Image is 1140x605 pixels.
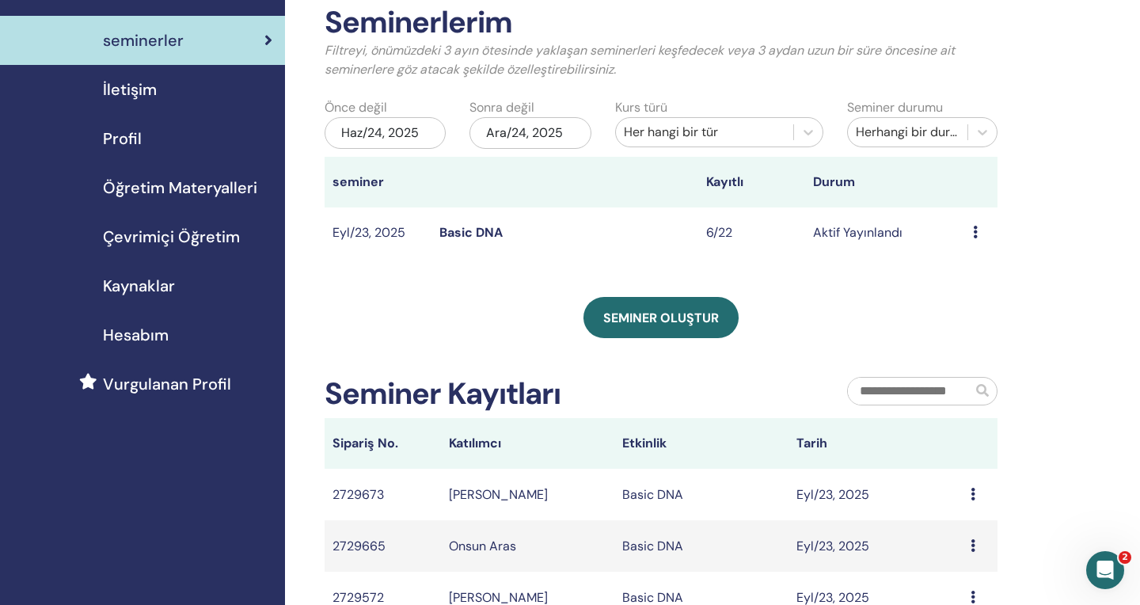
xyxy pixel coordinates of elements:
span: Çevrimiçi Öğretim [103,225,240,249]
td: Eyl/23, 2025 [788,469,963,520]
td: Onsun Aras [441,520,615,572]
label: Önce değil [325,98,387,117]
th: Katılımcı [441,418,615,469]
div: Her hangi bir tür [624,123,785,142]
th: seminer [325,157,431,207]
th: Etkinlik [614,418,788,469]
span: 2 [1119,551,1131,564]
span: Seminer oluştur [603,310,719,326]
th: Kayıtlı [698,157,805,207]
td: Aktif Yayınlandı [805,207,965,259]
div: Haz/24, 2025 [325,117,446,149]
th: Durum [805,157,965,207]
div: Ara/24, 2025 [469,117,591,149]
div: Herhangi bir durum [856,123,959,142]
th: Sipariş No. [325,418,441,469]
td: 2729673 [325,469,441,520]
label: Seminer durumu [847,98,943,117]
a: Basic DNA [439,224,503,241]
span: Hesabım [103,323,169,347]
td: 6/22 [698,207,805,259]
label: Sonra değil [469,98,534,117]
span: seminerler [103,29,184,52]
iframe: Intercom live chat [1086,551,1124,589]
span: Kaynaklar [103,274,175,298]
a: Seminer oluştur [583,297,739,338]
h2: Seminer Kayıtları [325,376,560,413]
span: İletişim [103,78,157,101]
td: Eyl/23, 2025 [325,207,431,259]
td: 2729665 [325,520,441,572]
td: Basic DNA [614,469,788,520]
td: [PERSON_NAME] [441,469,615,520]
span: Vurgulanan Profil [103,372,231,396]
h2: Seminerlerim [325,5,997,41]
p: Filtreyi, önümüzdeki 3 ayın ötesinde yaklaşan seminerleri keşfedecek veya 3 aydan uzun bir süre ö... [325,41,997,79]
label: Kurs türü [615,98,667,117]
td: Eyl/23, 2025 [788,520,963,572]
th: Tarih [788,418,963,469]
span: Öğretim Materyalleri [103,176,257,200]
span: Profil [103,127,142,150]
td: Basic DNA [614,520,788,572]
